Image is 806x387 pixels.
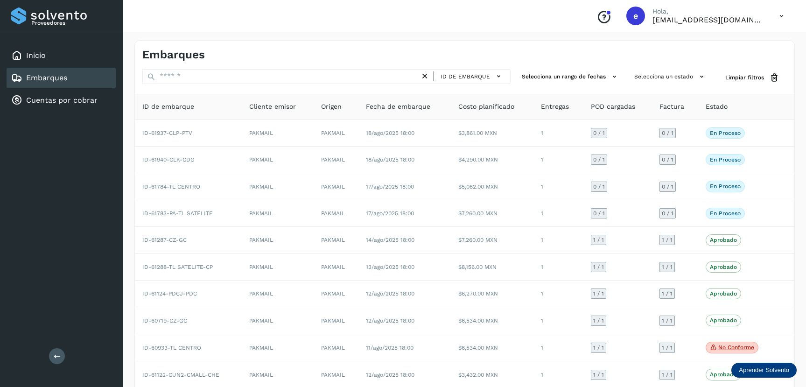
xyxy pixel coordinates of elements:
[142,210,213,217] span: ID-61783-PA-TL SATELITE
[591,102,635,112] span: POD cargadas
[710,130,741,136] p: En proceso
[314,200,359,227] td: PAKMAIL
[314,227,359,253] td: PAKMAIL
[662,291,673,296] span: 1 / 1
[366,264,414,270] span: 13/ago/2025 18:00
[142,156,195,163] span: ID-61940-CLK-CDG
[662,211,673,216] span: 0 / 1
[142,183,200,190] span: ID-61784-TL CENTRO
[314,173,359,200] td: PAKMAIL
[533,173,583,200] td: 1
[662,318,673,324] span: 1 / 1
[26,73,67,82] a: Embarques
[739,366,789,374] p: Aprender Solvento
[710,237,737,243] p: Aprobado
[451,120,533,147] td: $3,861.00 MXN
[593,318,604,324] span: 1 / 1
[662,345,673,351] span: 1 / 1
[366,237,414,243] span: 14/ago/2025 18:00
[710,210,741,217] p: En proceso
[366,317,414,324] span: 12/ago/2025 18:00
[451,281,533,307] td: $6,270.00 MXN
[451,334,533,362] td: $6,534.00 MXN
[366,372,414,378] span: 12/ago/2025 18:00
[31,20,112,26] p: Proveedores
[242,334,314,362] td: PAKMAIL
[7,45,116,66] div: Inicio
[7,68,116,88] div: Embarques
[314,281,359,307] td: PAKMAIL
[662,372,673,378] span: 1 / 1
[142,290,197,297] span: ID-61124-PDCJ-PDC
[142,237,187,243] span: ID-61287-CZ-GC
[662,157,673,162] span: 0 / 1
[593,211,605,216] span: 0 / 1
[7,90,116,111] div: Cuentas por cobrar
[249,102,296,112] span: Cliente emisor
[242,281,314,307] td: PAKMAIL
[242,120,314,147] td: PAKMAIL
[631,69,710,84] button: Selecciona un estado
[451,147,533,173] td: $4,290.00 MXN
[593,264,604,270] span: 1 / 1
[533,200,583,227] td: 1
[541,102,569,112] span: Entregas
[731,363,797,378] div: Aprender Solvento
[662,130,673,136] span: 0 / 1
[710,264,737,270] p: Aprobado
[593,130,605,136] span: 0 / 1
[242,307,314,334] td: PAKMAIL
[366,210,414,217] span: 17/ago/2025 18:00
[710,290,737,297] p: Aprobado
[142,264,213,270] span: ID-61288-TL SATELITE-CP
[662,184,673,190] span: 0 / 1
[26,51,46,60] a: Inicio
[242,227,314,253] td: PAKMAIL
[366,345,414,351] span: 11/ago/2025 18:00
[451,173,533,200] td: $5,082.00 MXN
[366,290,414,297] span: 12/ago/2025 18:00
[366,156,414,163] span: 18/ago/2025 18:00
[710,371,737,378] p: Aprobado
[533,307,583,334] td: 1
[659,102,684,112] span: Factura
[710,156,741,163] p: En proceso
[662,264,673,270] span: 1 / 1
[451,254,533,281] td: $8,156.00 MXN
[314,307,359,334] td: PAKMAIL
[321,102,342,112] span: Origen
[366,102,430,112] span: Fecha de embarque
[451,307,533,334] td: $6,534.00 MXN
[26,96,98,105] a: Cuentas por cobrar
[593,184,605,190] span: 0 / 1
[593,237,604,243] span: 1 / 1
[593,157,605,162] span: 0 / 1
[142,48,205,62] h4: Embarques
[710,317,737,324] p: Aprobado
[366,130,414,136] span: 18/ago/2025 18:00
[242,200,314,227] td: PAKMAIL
[242,254,314,281] td: PAKMAIL
[314,147,359,173] td: PAKMAIL
[314,120,359,147] td: PAKMAIL
[533,120,583,147] td: 1
[593,291,604,296] span: 1 / 1
[710,183,741,190] p: En proceso
[451,227,533,253] td: $7,260.00 MXN
[314,254,359,281] td: PAKMAIL
[718,69,787,86] button: Limpiar filtros
[142,372,219,378] span: ID-61122-CUN2-CMALL-CHE
[706,102,728,112] span: Estado
[242,147,314,173] td: PAKMAIL
[725,73,764,82] span: Limpiar filtros
[533,254,583,281] td: 1
[593,372,604,378] span: 1 / 1
[451,200,533,227] td: $7,260.00 MXN
[593,345,604,351] span: 1 / 1
[142,102,194,112] span: ID de embarque
[142,130,192,136] span: ID-61937-CLP-PTV
[441,72,490,81] span: ID de embarque
[533,147,583,173] td: 1
[438,70,506,83] button: ID de embarque
[652,15,764,24] p: ebenezer5009@gmail.com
